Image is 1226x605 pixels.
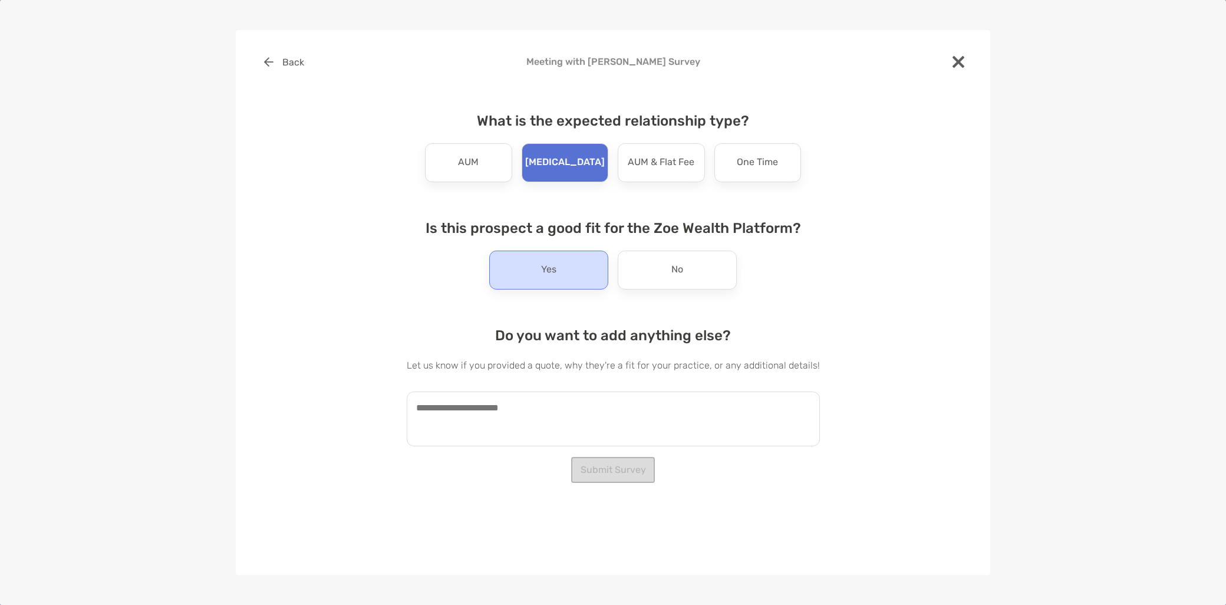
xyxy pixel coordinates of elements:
[407,113,820,129] h4: What is the expected relationship type?
[407,327,820,344] h4: Do you want to add anything else?
[255,49,313,75] button: Back
[628,153,694,172] p: AUM & Flat Fee
[525,153,605,172] p: [MEDICAL_DATA]
[458,153,479,172] p: AUM
[737,153,778,172] p: One Time
[671,261,683,280] p: No
[407,358,820,373] p: Let us know if you provided a quote, why they're a fit for your practice, or any additional details!
[255,56,971,67] h4: Meeting with [PERSON_NAME] Survey
[953,56,964,68] img: close modal
[264,57,273,67] img: button icon
[407,220,820,236] h4: Is this prospect a good fit for the Zoe Wealth Platform?
[541,261,556,280] p: Yes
